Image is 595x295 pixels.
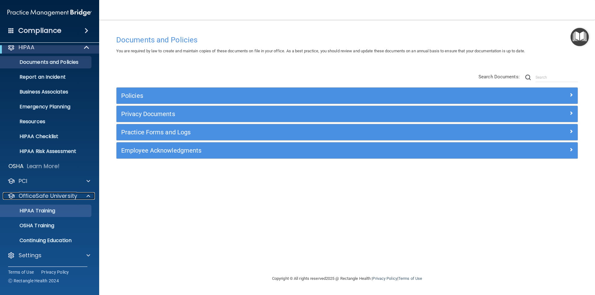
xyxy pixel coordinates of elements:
[19,252,42,259] p: Settings
[4,74,89,80] p: Report an Incident
[18,26,61,35] h4: Compliance
[372,276,397,281] a: Privacy Policy
[478,74,520,80] span: Search Documents:
[8,163,24,170] p: OSHA
[121,145,573,155] a: Employee Acknowledgments
[121,91,573,101] a: Policies
[121,147,458,154] h5: Employee Acknowledgments
[4,208,55,214] p: HIPAA Training
[19,44,34,51] p: HIPAA
[4,89,89,95] p: Business Associates
[4,119,89,125] p: Resources
[121,111,458,117] h5: Privacy Documents
[4,104,89,110] p: Emergency Planning
[19,177,27,185] p: PCI
[525,75,531,80] img: ic-search.3b580494.png
[116,36,578,44] h4: Documents and Policies
[121,92,458,99] h5: Policies
[7,7,92,19] img: PMB logo
[571,28,589,46] button: Open Resource Center
[121,109,573,119] a: Privacy Documents
[41,269,69,275] a: Privacy Policy
[19,192,77,200] p: OfficeSafe University
[488,251,588,276] iframe: Drift Widget Chat Controller
[4,223,54,229] p: OSHA Training
[121,129,458,136] h5: Practice Forms and Logs
[27,163,60,170] p: Learn More!
[7,252,90,259] a: Settings
[4,133,89,140] p: HIPAA Checklist
[4,148,89,154] p: HIPAA Risk Assessment
[116,49,525,53] span: You are required by law to create and maintain copies of these documents on file in your office. ...
[535,73,578,82] input: Search
[8,269,34,275] a: Terms of Use
[8,278,59,284] span: Ⓒ Rectangle Health 2024
[121,127,573,137] a: Practice Forms and Logs
[398,276,422,281] a: Terms of Use
[7,44,90,51] a: HIPAA
[234,269,460,288] div: Copyright © All rights reserved 2025 @ Rectangle Health | |
[7,192,90,200] a: OfficeSafe University
[7,177,90,185] a: PCI
[4,59,89,65] p: Documents and Policies
[4,237,89,244] p: Continuing Education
